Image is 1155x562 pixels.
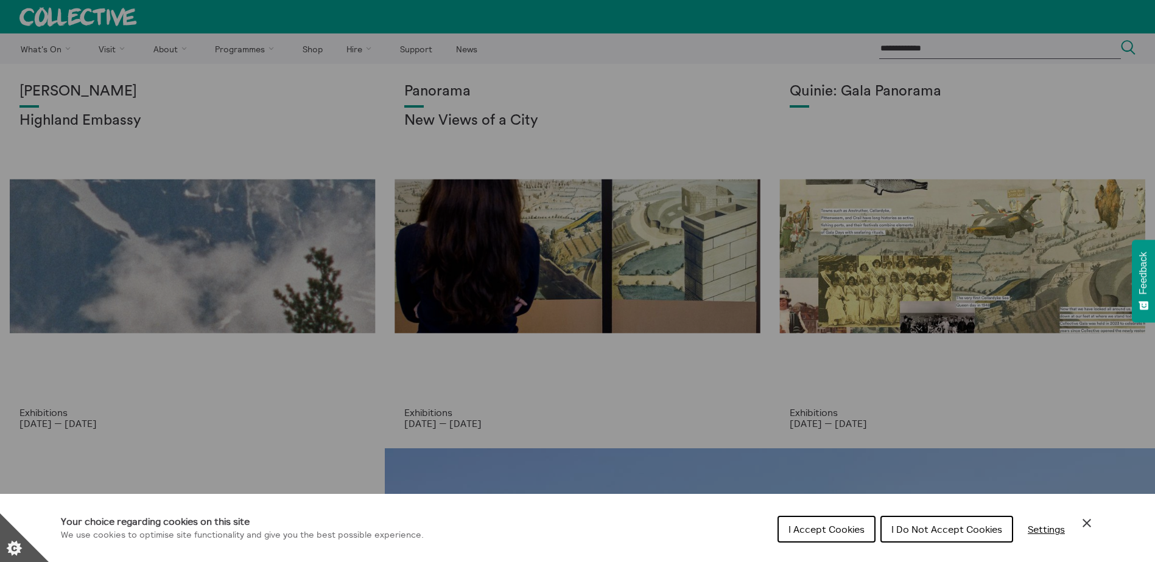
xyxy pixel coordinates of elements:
span: I Do Not Accept Cookies [891,523,1002,535]
button: I Do Not Accept Cookies [880,516,1013,543]
p: We use cookies to optimise site functionality and give you the best possible experience. [61,529,424,542]
button: Settings [1018,517,1075,541]
h1: Your choice regarding cookies on this site [61,514,424,529]
span: Settings [1028,523,1065,535]
span: Feedback [1138,252,1149,294]
button: Close Cookie Control [1080,516,1094,530]
button: Feedback - Show survey [1132,240,1155,322]
button: I Accept Cookies [778,516,876,543]
span: I Accept Cookies [788,523,865,535]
